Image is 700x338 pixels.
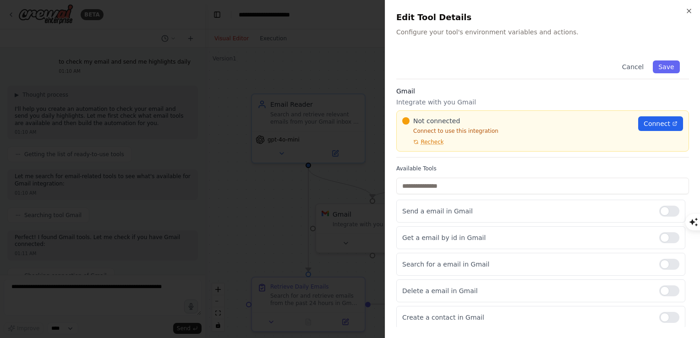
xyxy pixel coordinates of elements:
[396,165,689,172] label: Available Tools
[421,138,443,146] span: Recheck
[402,127,633,135] p: Connect to use this integration
[402,313,652,322] p: Create a contact in Gmail
[396,87,689,96] h3: Gmail
[638,116,683,131] a: Connect
[644,119,670,128] span: Connect
[396,27,689,37] p: Configure your tool's environment variables and actions.
[402,207,652,216] p: Send a email in Gmail
[396,11,689,24] h2: Edit Tool Details
[402,138,443,146] button: Recheck
[396,98,689,107] p: Integrate with you Gmail
[402,260,652,269] p: Search for a email in Gmail
[402,233,652,242] p: Get a email by id in Gmail
[653,60,680,73] button: Save
[617,60,649,73] button: Cancel
[413,116,460,125] span: Not connected
[402,286,652,295] p: Delete a email in Gmail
